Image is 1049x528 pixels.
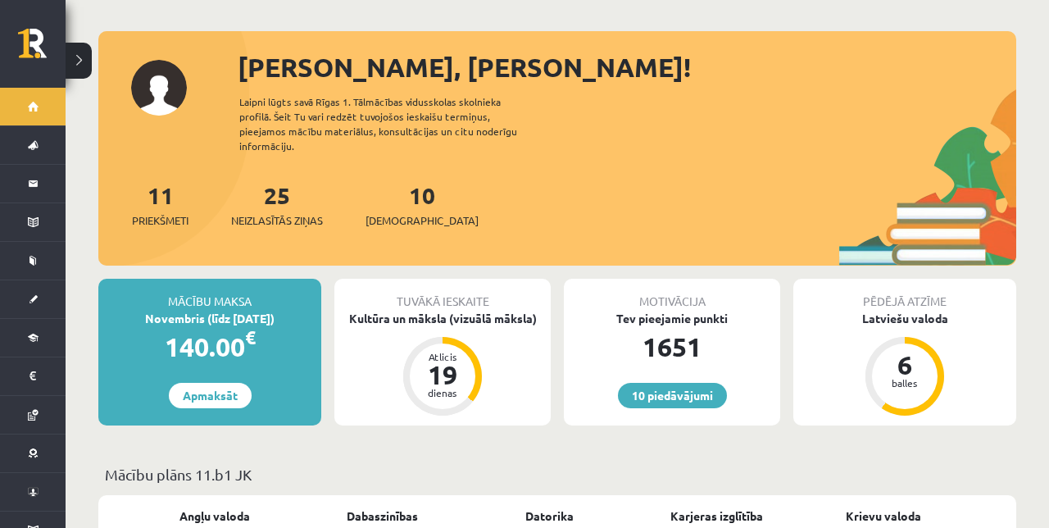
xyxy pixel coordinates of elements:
a: Datorika [525,508,574,525]
div: Mācību maksa [98,279,321,310]
div: 6 [880,352,929,378]
a: Angļu valoda [179,508,250,525]
div: balles [880,378,929,388]
span: € [245,325,256,349]
div: Laipni lūgts savā Rīgas 1. Tālmācības vidusskolas skolnieka profilā. Šeit Tu vari redzēt tuvojošo... [239,94,546,153]
div: dienas [418,388,467,398]
a: Krievu valoda [846,508,921,525]
a: Dabaszinības [347,508,418,525]
a: Latviešu valoda 6 balles [793,310,1016,418]
div: Kultūra un māksla (vizuālā māksla) [334,310,551,327]
a: 10 piedāvājumi [618,383,727,408]
a: 11Priekšmeti [132,180,188,229]
a: 25Neizlasītās ziņas [231,180,323,229]
div: Motivācija [564,279,780,310]
p: Mācību plāns 11.b1 JK [105,463,1010,485]
div: 140.00 [98,327,321,366]
div: 1651 [564,327,780,366]
div: Latviešu valoda [793,310,1016,327]
a: Karjeras izglītība [670,508,763,525]
span: Neizlasītās ziņas [231,212,323,229]
div: Atlicis [418,352,467,362]
a: 10[DEMOGRAPHIC_DATA] [366,180,479,229]
div: Pēdējā atzīme [793,279,1016,310]
div: Tev pieejamie punkti [564,310,780,327]
a: Apmaksāt [169,383,252,408]
div: [PERSON_NAME], [PERSON_NAME]! [238,48,1016,87]
div: 19 [418,362,467,388]
div: Tuvākā ieskaite [334,279,551,310]
a: Rīgas 1. Tālmācības vidusskola [18,29,66,70]
div: Novembris (līdz [DATE]) [98,310,321,327]
span: Priekšmeti [132,212,188,229]
span: [DEMOGRAPHIC_DATA] [366,212,479,229]
a: Kultūra un māksla (vizuālā māksla) Atlicis 19 dienas [334,310,551,418]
